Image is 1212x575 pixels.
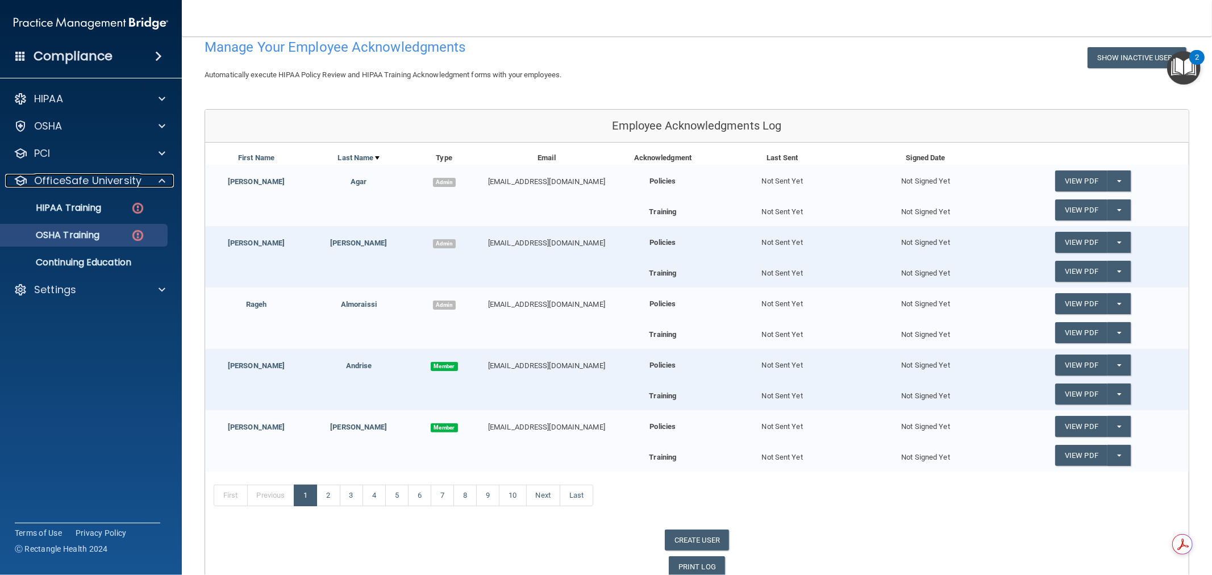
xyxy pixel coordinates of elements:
[228,423,285,431] a: [PERSON_NAME]
[649,422,676,431] b: Policies
[228,361,285,370] a: [PERSON_NAME]
[330,239,387,247] a: [PERSON_NAME]
[330,423,387,431] a: [PERSON_NAME]
[34,147,50,160] p: PCI
[1055,416,1107,437] a: View PDF
[711,165,854,188] div: Not Sent Yet
[478,420,615,434] div: [EMAIL_ADDRESS][DOMAIN_NAME]
[205,70,561,79] span: Automatically execute HIPAA Policy Review and HIPAA Training Acknowledgment forms with your emplo...
[854,151,997,165] div: Signed Date
[854,261,997,280] div: Not Signed Yet
[615,151,710,165] div: Acknowledgment
[1017,495,1198,540] iframe: Drift Widget Chat Controller
[854,226,997,249] div: Not Signed Yet
[665,530,729,551] a: CREATE USER
[433,239,456,248] span: Admin
[854,445,997,464] div: Not Signed Yet
[649,453,676,461] b: Training
[854,384,997,403] div: Not Signed Yet
[711,226,854,249] div: Not Sent Yet
[363,485,386,506] a: 4
[478,236,615,250] div: [EMAIL_ADDRESS][DOMAIN_NAME]
[711,199,854,219] div: Not Sent Yet
[854,287,997,311] div: Not Signed Yet
[346,361,372,370] a: Andrise
[228,239,285,247] a: [PERSON_NAME]
[15,543,108,555] span: Ⓒ Rectangle Health 2024
[7,257,163,268] p: Continuing Education
[433,178,456,187] span: Admin
[499,485,526,506] a: 10
[385,485,409,506] a: 5
[711,410,854,434] div: Not Sent Yet
[1055,445,1107,466] a: View PDF
[1055,232,1107,253] a: View PDF
[711,349,854,372] div: Not Sent Yet
[76,527,127,539] a: Privacy Policy
[1055,384,1107,405] a: View PDF
[247,485,295,506] a: Previous
[7,230,99,241] p: OSHA Training
[205,110,1189,143] div: Employee Acknowledgments Log
[711,287,854,311] div: Not Sent Yet
[1167,51,1201,85] button: Open Resource Center, 2 new notifications
[649,361,676,369] b: Policies
[14,92,165,106] a: HIPAA
[526,485,560,506] a: Next
[478,175,615,189] div: [EMAIL_ADDRESS][DOMAIN_NAME]
[1088,47,1186,68] button: Show Inactive Users
[453,485,477,506] a: 8
[854,322,997,341] div: Not Signed Yet
[711,384,854,403] div: Not Sent Yet
[131,201,145,215] img: danger-circle.6113f641.png
[351,177,366,186] a: Agar
[34,174,141,188] p: OfficeSafe University
[340,485,363,506] a: 3
[649,269,676,277] b: Training
[854,349,997,372] div: Not Signed Yet
[476,485,499,506] a: 9
[1055,199,1107,220] a: View PDF
[294,485,317,506] a: 1
[854,410,997,434] div: Not Signed Yet
[1055,261,1107,282] a: View PDF
[14,119,165,133] a: OSHA
[854,199,997,219] div: Not Signed Yet
[478,151,615,165] div: Email
[431,362,458,371] span: Member
[1055,322,1107,343] a: View PDF
[1055,170,1107,191] a: View PDF
[341,300,377,309] a: Almoraissi
[649,391,676,400] b: Training
[238,151,274,165] a: First Name
[1195,57,1199,72] div: 2
[711,445,854,464] div: Not Sent Yet
[14,174,165,188] a: OfficeSafe University
[228,177,285,186] a: [PERSON_NAME]
[649,207,676,216] b: Training
[14,12,168,35] img: PMB logo
[649,330,676,339] b: Training
[1055,293,1107,314] a: View PDF
[15,527,62,539] a: Terms of Use
[560,485,593,506] a: Last
[34,92,63,106] p: HIPAA
[711,261,854,280] div: Not Sent Yet
[338,151,380,165] a: Last Name
[431,485,454,506] a: 7
[34,119,63,133] p: OSHA
[205,40,772,55] h4: Manage Your Employee Acknowledgments
[214,485,248,506] a: First
[34,48,113,64] h4: Compliance
[478,359,615,373] div: [EMAIL_ADDRESS][DOMAIN_NAME]
[316,485,340,506] a: 2
[649,177,676,185] b: Policies
[7,202,101,214] p: HIPAA Training
[478,298,615,311] div: [EMAIL_ADDRESS][DOMAIN_NAME]
[131,228,145,243] img: danger-circle.6113f641.png
[854,165,997,188] div: Not Signed Yet
[711,151,854,165] div: Last Sent
[431,423,458,432] span: Member
[649,299,676,308] b: Policies
[34,283,76,297] p: Settings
